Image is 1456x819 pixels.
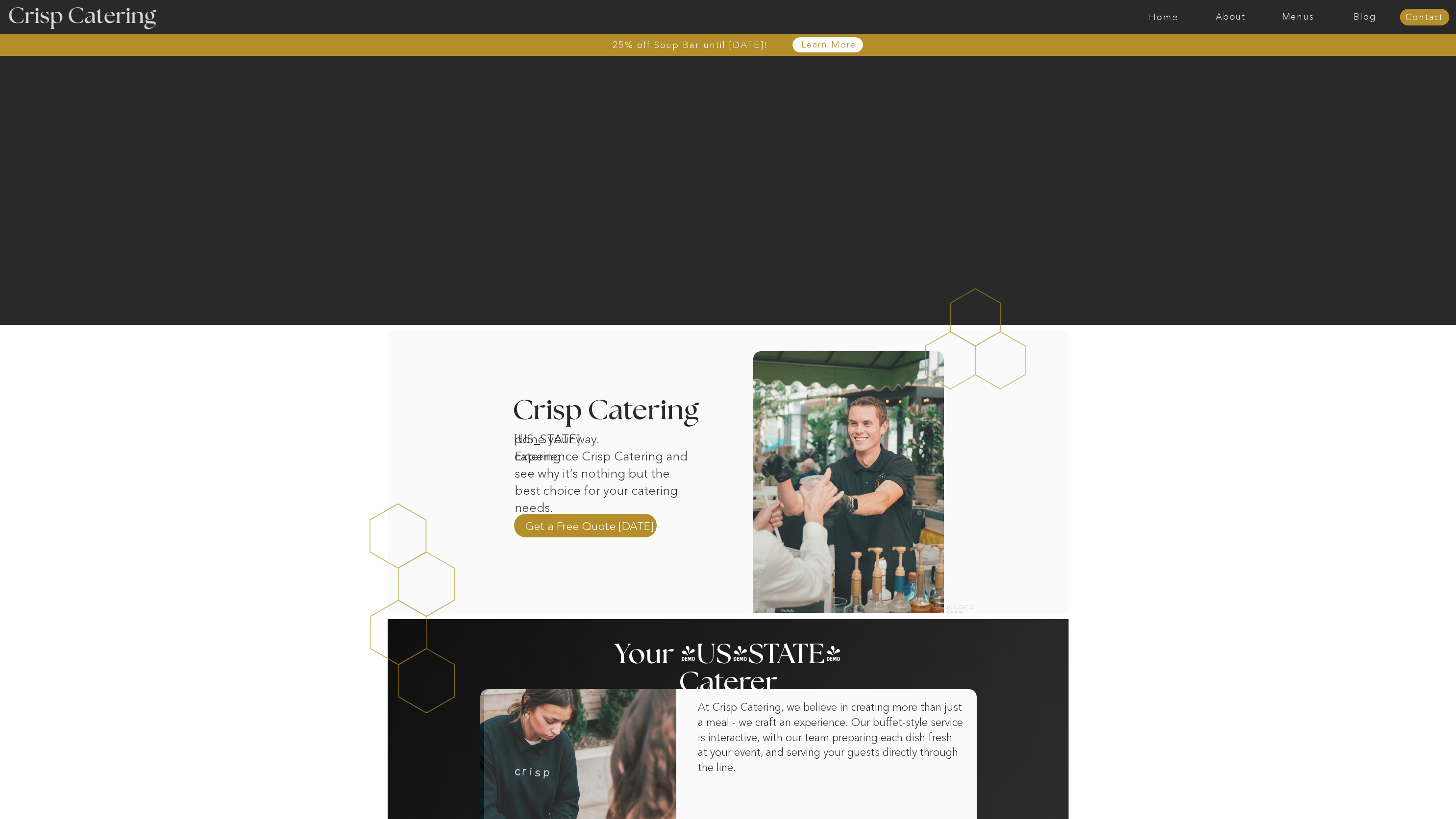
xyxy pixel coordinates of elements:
[1332,12,1399,22] a: Blog
[1130,12,1197,22] a: Home
[513,397,724,426] h3: Crisp Catering
[1400,13,1449,23] a: Contact
[1197,12,1264,22] a: About
[698,700,963,794] p: At Crisp Catering, we believe in creating more than just a meal - we craft an experience. Our buf...
[577,40,803,50] a: 25% off Soup Bar until [DATE]!
[779,40,879,50] a: Learn More
[613,641,844,660] h2: Your [US_STATE] Caterer
[947,605,978,610] h2: [US_STATE] Caterer
[525,518,654,533] a: Get a Free Quote [DATE]
[1264,12,1332,22] a: Menus
[515,431,693,493] p: done your way. Experience Crisp Catering and see why it’s nothing but the best choice for your ca...
[514,431,616,443] h1: [US_STATE] catering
